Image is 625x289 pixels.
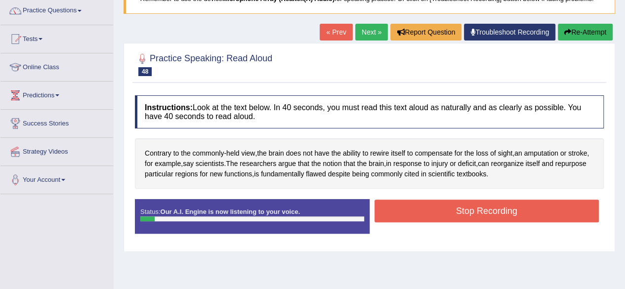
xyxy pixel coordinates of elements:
[352,169,369,179] span: Click to see word definition
[226,148,239,159] span: Click to see word definition
[240,159,276,169] span: Click to see word definition
[0,110,113,134] a: Success Stories
[357,159,367,169] span: Click to see word definition
[568,148,587,159] span: Click to see word definition
[320,24,352,41] a: « Prev
[196,159,224,169] span: Click to see word definition
[491,159,524,169] span: Click to see word definition
[311,159,321,169] span: Click to see word definition
[498,148,513,159] span: Click to see word definition
[314,148,329,159] span: Click to see word definition
[404,169,419,179] span: Click to see word definition
[286,148,301,159] span: Click to see word definition
[343,148,361,159] span: Click to see word definition
[306,169,326,179] span: Click to see word definition
[138,67,152,76] span: 48
[490,148,496,159] span: Click to see word definition
[391,148,405,159] span: Click to see word definition
[431,159,448,169] span: Click to see word definition
[155,159,181,169] span: Click to see word definition
[328,169,350,179] span: Click to see word definition
[457,169,486,179] span: Click to see word definition
[386,159,391,169] span: Click to see word definition
[558,24,613,41] button: Re-Attempt
[0,138,113,163] a: Strategy Videos
[371,169,403,179] span: Click to see word definition
[135,51,272,76] h2: Practice Speaking: Read Aloud
[423,159,429,169] span: Click to see word definition
[464,148,474,159] span: Click to see word definition
[145,103,193,112] b: Instructions:
[526,159,540,169] span: Click to see word definition
[145,159,153,169] span: Click to see word definition
[183,159,194,169] span: Click to see word definition
[514,148,522,159] span: Click to see word definition
[415,148,452,159] span: Click to see word definition
[145,169,173,179] span: Click to see word definition
[145,148,171,159] span: Click to see word definition
[224,169,252,179] span: Click to see word definition
[0,25,113,50] a: Tests
[428,169,455,179] span: Click to see word definition
[323,159,341,169] span: Click to see word definition
[257,148,266,159] span: Click to see word definition
[363,148,369,159] span: Click to see word definition
[393,159,422,169] span: Click to see word definition
[370,148,389,159] span: Click to see word definition
[476,148,488,159] span: Click to see word definition
[343,159,355,169] span: Click to see word definition
[390,24,461,41] button: Report Question
[0,166,113,191] a: Your Account
[542,159,553,169] span: Click to see word definition
[369,159,384,169] span: Click to see word definition
[375,200,599,222] button: Stop Recording
[261,169,304,179] span: Click to see word definition
[303,148,312,159] span: Click to see word definition
[160,208,300,215] strong: Our A.I. Engine is now listening to your voice.
[332,148,341,159] span: Click to see word definition
[421,169,426,179] span: Click to see word definition
[173,148,179,159] span: Click to see word definition
[458,159,476,169] span: Click to see word definition
[524,148,558,159] span: Click to see word definition
[175,169,198,179] span: Click to see word definition
[135,138,604,189] div: - , , , , . , , , .
[200,169,208,179] span: Click to see word definition
[0,53,113,78] a: Online Class
[560,148,566,159] span: Click to see word definition
[464,24,555,41] a: Troubleshoot Recording
[298,159,309,169] span: Click to see word definition
[0,82,113,106] a: Predictions
[181,148,190,159] span: Click to see word definition
[407,148,413,159] span: Click to see word definition
[269,148,284,159] span: Click to see word definition
[555,159,586,169] span: Click to see word definition
[226,159,238,169] span: Click to see word definition
[254,169,259,179] span: Click to see word definition
[455,148,462,159] span: Click to see word definition
[241,148,255,159] span: Click to see word definition
[478,159,489,169] span: Click to see word definition
[135,95,604,128] h4: Look at the text below. In 40 seconds, you must read this text aloud as naturally and as clearly ...
[193,148,224,159] span: Click to see word definition
[450,159,456,169] span: Click to see word definition
[210,169,223,179] span: Click to see word definition
[355,24,388,41] a: Next »
[135,199,370,234] div: Status:
[278,159,296,169] span: Click to see word definition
